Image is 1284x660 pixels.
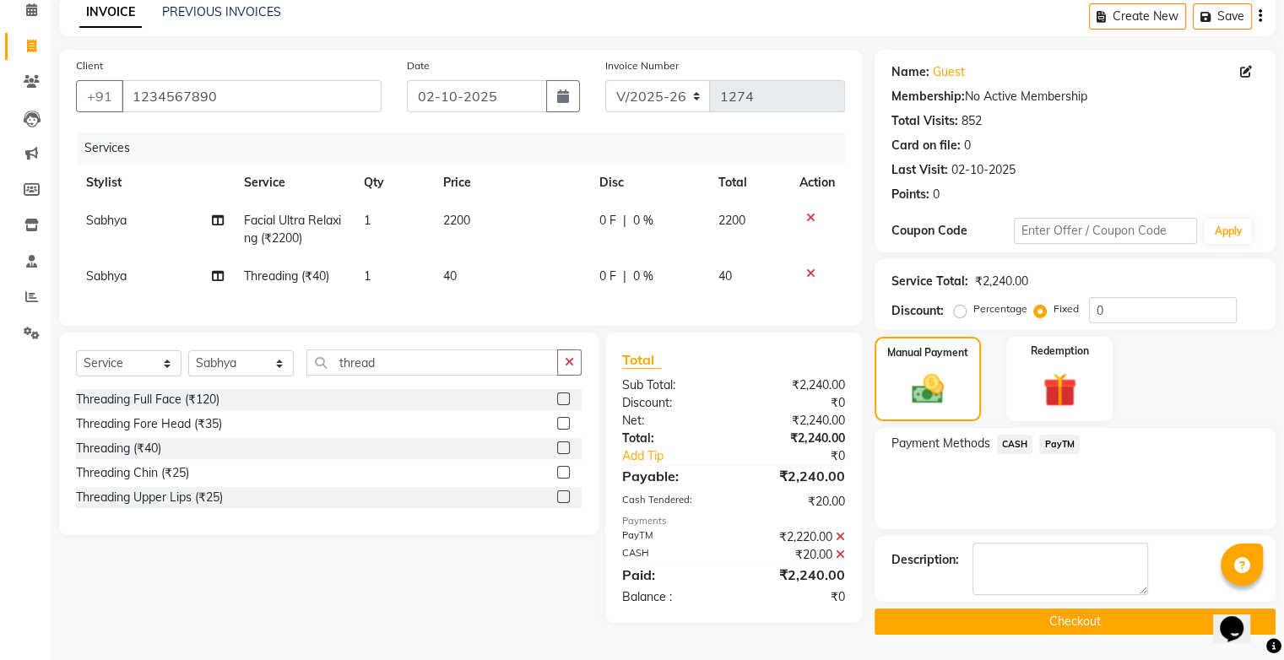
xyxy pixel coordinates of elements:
div: ₹0 [734,394,858,412]
img: _cash.svg [902,371,954,408]
div: ₹2,240.00 [734,430,858,447]
label: Invoice Number [605,58,679,73]
th: Price [433,164,589,202]
span: Payment Methods [891,435,990,452]
span: Total [622,351,661,369]
div: Coupon Code [891,222,1014,240]
div: Total: [609,430,734,447]
img: _gift.svg [1032,369,1087,411]
span: PayTM [1039,435,1080,454]
label: Manual Payment [887,345,968,360]
div: Threading Upper Lips (₹25) [76,489,223,506]
a: Add Tip [609,447,754,465]
input: Search by Name/Mobile/Email/Code [122,80,382,112]
span: 0 % [633,212,653,230]
div: Sub Total: [609,376,734,394]
div: No Active Membership [891,88,1259,105]
div: Total Visits: [891,112,958,130]
span: 1 [364,268,371,284]
div: PayTM [609,528,734,546]
div: Payments [622,514,845,528]
label: Date [407,58,430,73]
div: Name: [891,63,929,81]
div: ₹20.00 [734,493,858,511]
span: 0 F [599,268,616,285]
input: Search or Scan [306,349,558,376]
div: Service Total: [891,273,968,290]
div: Threading Full Face (₹120) [76,391,219,408]
div: ₹20.00 [734,546,858,564]
div: 0 [964,137,971,154]
div: Card on file: [891,137,961,154]
label: Client [76,58,103,73]
div: ₹0 [734,588,858,606]
label: Fixed [1054,301,1079,316]
span: CASH [997,435,1033,454]
span: Threading (₹40) [244,268,329,284]
div: Cash Tendered: [609,493,734,511]
span: Sabhya [86,213,127,228]
span: | [623,268,626,285]
span: 2200 [718,213,745,228]
span: 40 [443,268,457,284]
div: Discount: [609,394,734,412]
div: Description: [891,551,959,569]
span: 0 % [633,268,653,285]
span: Facial Ultra Relaxing (₹2200) [244,213,341,246]
span: | [623,212,626,230]
th: Stylist [76,164,234,202]
div: Points: [891,186,929,203]
a: PREVIOUS INVOICES [162,4,281,19]
button: +91 [76,80,123,112]
div: Threading (₹40) [76,440,161,457]
div: Net: [609,412,734,430]
div: Balance : [609,588,734,606]
div: ₹2,220.00 [734,528,858,546]
div: 852 [962,112,982,130]
div: ₹2,240.00 [734,466,858,486]
th: Total [708,164,789,202]
button: Save [1193,3,1252,30]
label: Percentage [973,301,1027,316]
th: Service [234,164,354,202]
span: 0 F [599,212,616,230]
div: ₹2,240.00 [734,565,858,585]
div: ₹2,240.00 [734,412,858,430]
span: Sabhya [86,268,127,284]
div: ₹0 [754,447,857,465]
a: Guest [933,63,965,81]
div: Payable: [609,466,734,486]
div: Membership: [891,88,965,105]
span: 1 [364,213,371,228]
div: Threading Fore Head (₹35) [76,415,222,433]
th: Disc [589,164,708,202]
button: Create New [1089,3,1186,30]
div: ₹2,240.00 [975,273,1028,290]
div: CASH [609,546,734,564]
div: Paid: [609,565,734,585]
span: 40 [718,268,732,284]
div: Services [78,133,858,164]
div: Last Visit: [891,161,948,179]
th: Action [789,164,845,202]
div: 0 [933,186,940,203]
input: Enter Offer / Coupon Code [1014,218,1198,244]
th: Qty [354,164,434,202]
div: Threading Chin (₹25) [76,464,189,482]
button: Apply [1204,219,1252,244]
iframe: chat widget [1213,592,1267,643]
span: 2200 [443,213,470,228]
div: 02-10-2025 [951,161,1016,179]
button: Checkout [875,609,1276,635]
div: Discount: [891,302,944,320]
div: ₹2,240.00 [734,376,858,394]
label: Redemption [1031,344,1089,359]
